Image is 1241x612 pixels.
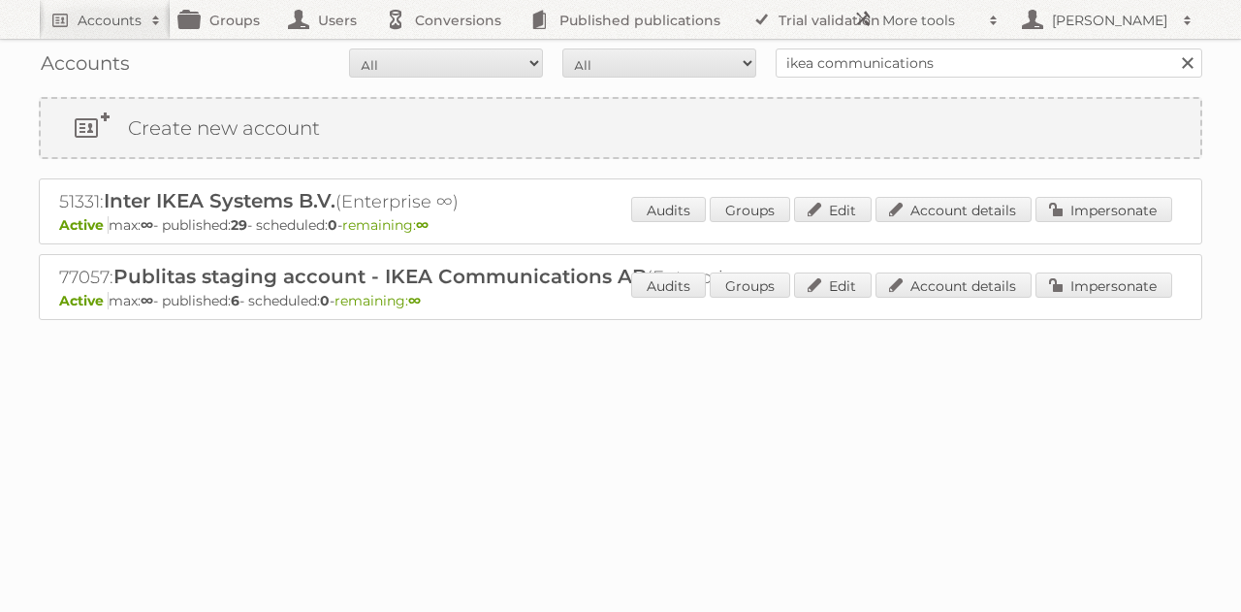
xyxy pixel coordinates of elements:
strong: 6 [231,292,239,309]
a: Audits [631,273,706,298]
a: Account details [875,197,1032,222]
span: Active [59,292,109,309]
h2: More tools [882,11,979,30]
strong: 0 [320,292,330,309]
a: Impersonate [1035,273,1172,298]
h2: [PERSON_NAME] [1047,11,1173,30]
strong: ∞ [141,216,153,234]
a: Audits [631,197,706,222]
strong: ∞ [141,292,153,309]
strong: 29 [231,216,247,234]
a: Groups [710,273,790,298]
span: Publitas staging account - IKEA Communications AB [113,265,647,288]
span: Active [59,216,109,234]
span: Inter IKEA Systems B.V. [104,189,335,212]
strong: ∞ [408,292,421,309]
a: Create new account [41,99,1200,157]
strong: ∞ [416,216,429,234]
a: Edit [794,197,872,222]
h2: Accounts [78,11,142,30]
h2: 51331: (Enterprise ∞) [59,189,738,214]
p: max: - published: - scheduled: - [59,216,1182,234]
a: Impersonate [1035,197,1172,222]
span: remaining: [342,216,429,234]
a: Edit [794,273,872,298]
p: max: - published: - scheduled: - [59,292,1182,309]
span: remaining: [334,292,421,309]
a: Groups [710,197,790,222]
strong: 0 [328,216,337,234]
h2: 77057: (Enterprise ∞) - TRIAL [59,265,738,290]
a: Account details [875,273,1032,298]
